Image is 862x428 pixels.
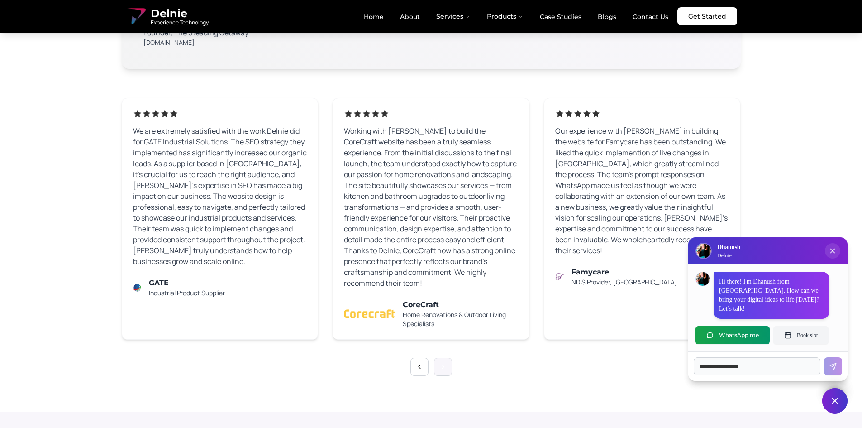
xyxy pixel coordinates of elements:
[696,272,710,286] img: Dhanush
[344,125,518,289] p: Working with [PERSON_NAME] to build the CoreCraft website has been a truly seamless experience. F...
[403,299,518,310] h4: CoreCraft
[125,5,147,27] img: Delnie Logo
[125,5,209,27] a: Delnie Logo Full
[717,243,740,252] h3: Dhanush
[825,243,840,259] button: Close chat popup
[719,277,824,313] p: Hi there! I'm Dhanush from [GEOGRAPHIC_DATA]. How can we bring your digital ideas to life [DATE]?...
[533,9,589,24] a: Case Studies
[822,388,848,414] button: Close chat
[696,244,711,258] img: Delnie Logo
[133,283,142,292] img: Client
[357,7,676,25] nav: Main
[571,267,677,278] h4: Famycare
[717,252,740,259] p: Delnie
[773,326,829,344] button: Book slot
[133,125,307,267] p: We are extremely satisfied with the work Delnie did for GATE Industrial Solutions. The SEO strate...
[149,278,225,289] h4: GATE
[151,6,209,21] span: Delnie
[555,125,729,256] p: Our experience with [PERSON_NAME] in building the website for Famycare has been outstanding. We l...
[429,7,478,25] button: Services
[149,289,225,298] p: Industrial Product Supplier
[151,19,209,26] span: Experience Technology
[571,278,677,287] p: NDIS Provider, [GEOGRAPHIC_DATA]
[695,326,770,344] button: WhatsApp me
[677,7,737,25] a: Get Started
[591,9,624,24] a: Blogs
[344,309,395,318] img: Client
[403,310,518,328] p: Home Renovations & Outdoor Living Specialists
[393,9,427,24] a: About
[480,7,531,25] button: Products
[143,38,522,47] p: [DOMAIN_NAME]
[357,9,391,24] a: Home
[555,272,564,281] img: Client
[625,9,676,24] a: Contact Us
